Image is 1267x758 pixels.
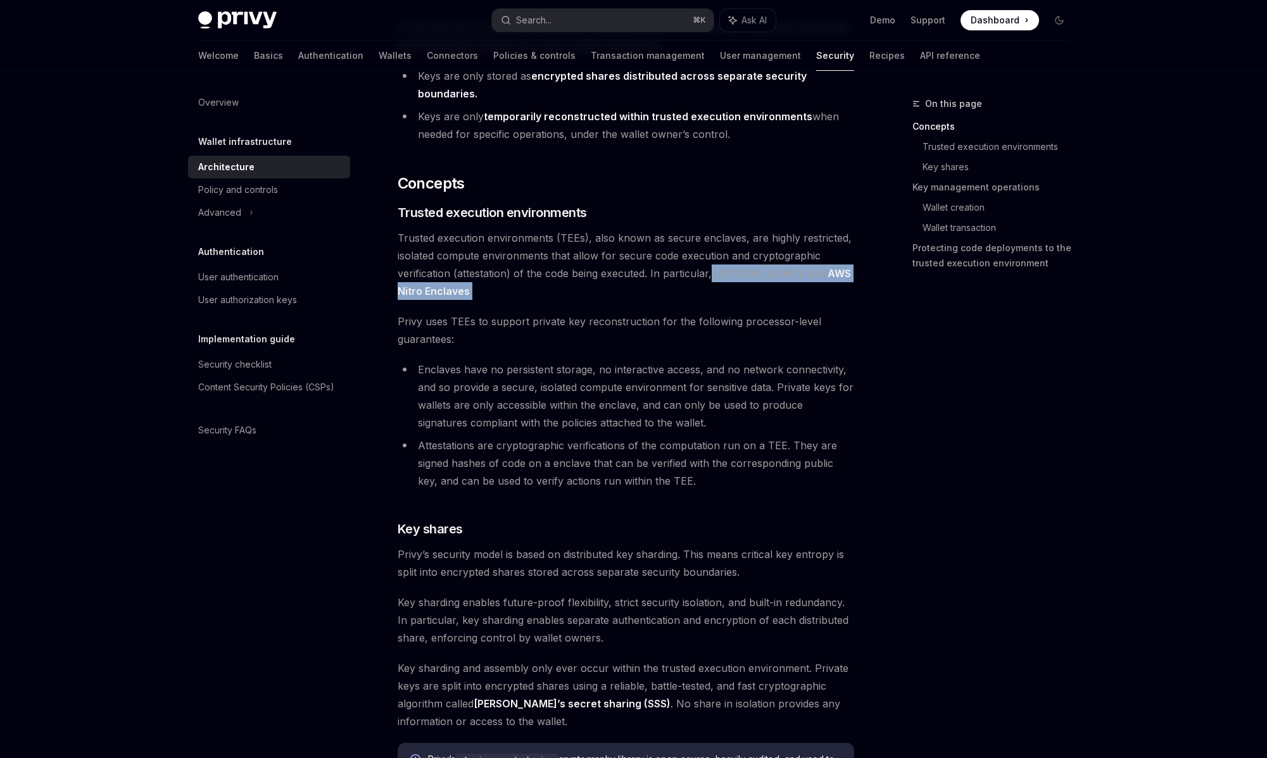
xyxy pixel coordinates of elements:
[591,40,705,71] a: Transaction management
[493,40,576,71] a: Policies & controls
[198,159,255,175] div: Architecture
[912,238,1080,273] a: Protecting code deployments to the trusted execution environment
[398,313,854,348] span: Privy uses TEEs to support private key reconstruction for the following processor-level guarantees:
[198,423,256,438] div: Security FAQs
[398,108,854,143] li: Keys are only when needed for specific operations, under the wallet owner’s control.
[961,10,1039,30] a: Dashboard
[720,9,776,32] button: Ask AI
[398,659,854,730] span: Key sharding and assembly only ever occur within the trusted execution environment. Private keys ...
[693,15,706,25] span: ⌘ K
[398,67,854,103] li: Keys are only stored as
[398,361,854,432] li: Enclaves have no persistent storage, no interactive access, and no network connectivity, and so p...
[720,40,801,71] a: User management
[474,697,671,711] a: [PERSON_NAME]’s secret sharing (SSS)
[398,437,854,490] li: Attestations are cryptographic verifications of the computation run on a TEE. They are signed has...
[188,353,350,376] a: Security checklist
[870,14,895,27] a: Demo
[398,593,854,647] span: Key sharding enables future-proof flexibility, strict security isolation, and built-in redundancy...
[920,40,980,71] a: API reference
[398,204,587,221] span: Trusted execution environments
[923,137,1080,157] a: Trusted execution environments
[198,182,278,197] div: Policy and controls
[188,156,350,178] a: Architecture
[198,332,295,347] h5: Implementation guide
[427,40,478,71] a: Connectors
[398,520,463,538] span: Key shares
[912,177,1080,197] a: Key management operations
[198,40,239,71] a: Welcome
[198,292,297,308] div: User authorization keys
[188,289,350,311] a: User authorization keys
[198,95,239,110] div: Overview
[398,229,854,300] span: Trusted execution environments (TEEs), also known as secure enclaves, are highly restricted, isol...
[198,380,334,395] div: Content Security Policies (CSPs)
[492,9,714,32] button: Search...⌘K
[188,178,350,201] a: Policy and controls
[1049,10,1069,30] button: Toggle dark mode
[188,266,350,289] a: User authentication
[912,116,1080,137] a: Concepts
[516,13,552,28] div: Search...
[198,205,241,220] div: Advanced
[398,173,465,194] span: Concepts
[923,157,1080,177] a: Key shares
[254,40,283,71] a: Basics
[971,14,1019,27] span: Dashboard
[923,197,1080,218] a: Wallet creation
[198,270,279,285] div: User authentication
[816,40,854,71] a: Security
[869,40,905,71] a: Recipes
[925,96,982,111] span: On this page
[198,244,264,259] h5: Authentication
[198,11,277,29] img: dark logo
[398,545,854,581] span: Privy’s security model is based on distributed key sharding. This means critical key entropy is s...
[188,91,350,114] a: Overview
[484,110,812,123] strong: temporarily reconstructed within trusted execution environments
[198,134,292,149] h5: Wallet infrastructure
[923,218,1080,238] a: Wallet transaction
[188,376,350,399] a: Content Security Policies (CSPs)
[188,419,350,442] a: Security FAQs
[911,14,945,27] a: Support
[379,40,412,71] a: Wallets
[198,357,272,372] div: Security checklist
[741,14,767,27] span: Ask AI
[298,40,363,71] a: Authentication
